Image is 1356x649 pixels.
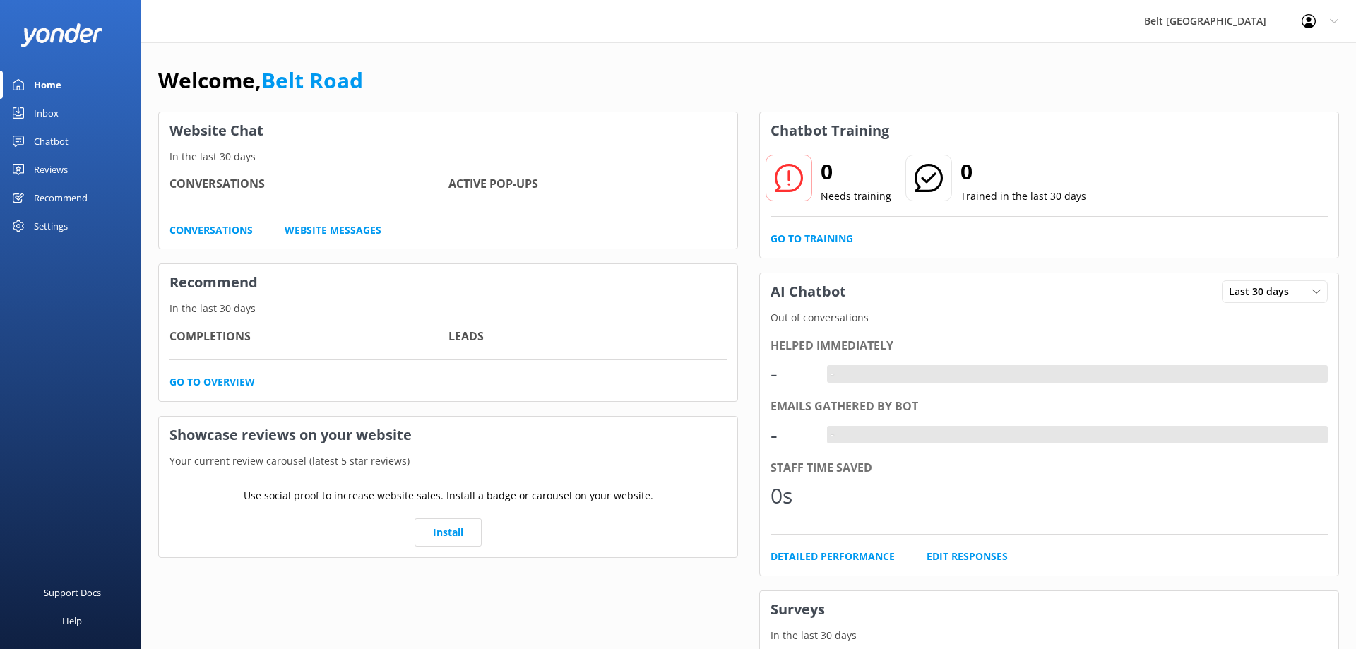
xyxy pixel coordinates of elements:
[169,175,448,193] h4: Conversations
[34,155,68,184] div: Reviews
[771,398,1328,416] div: Emails gathered by bot
[159,301,737,316] p: In the last 30 days
[927,549,1008,564] a: Edit Responses
[159,264,737,301] h3: Recommend
[62,607,82,635] div: Help
[448,328,727,346] h4: Leads
[169,374,255,390] a: Go to overview
[1229,284,1297,299] span: Last 30 days
[760,273,857,310] h3: AI Chatbot
[159,149,737,165] p: In the last 30 days
[261,66,363,95] a: Belt Road
[244,488,653,504] p: Use social proof to increase website sales. Install a badge or carousel on your website.
[827,365,838,383] div: -
[415,518,482,547] a: Install
[771,459,1328,477] div: Staff time saved
[169,222,253,238] a: Conversations
[44,578,101,607] div: Support Docs
[159,112,737,149] h3: Website Chat
[159,453,737,469] p: Your current review carousel (latest 5 star reviews)
[34,127,69,155] div: Chatbot
[961,155,1086,189] h2: 0
[961,189,1086,204] p: Trained in the last 30 days
[285,222,381,238] a: Website Messages
[771,357,813,391] div: -
[159,417,737,453] h3: Showcase reviews on your website
[158,64,363,97] h1: Welcome,
[821,155,891,189] h2: 0
[760,310,1338,326] p: Out of conversations
[760,112,900,149] h3: Chatbot Training
[21,23,102,47] img: yonder-white-logo.png
[34,212,68,240] div: Settings
[169,328,448,346] h4: Completions
[771,418,813,452] div: -
[760,628,1338,643] p: In the last 30 days
[34,99,59,127] div: Inbox
[448,175,727,193] h4: Active Pop-ups
[771,231,853,246] a: Go to Training
[34,71,61,99] div: Home
[34,184,88,212] div: Recommend
[827,426,838,444] div: -
[771,549,895,564] a: Detailed Performance
[760,591,1338,628] h3: Surveys
[771,479,813,513] div: 0s
[821,189,891,204] p: Needs training
[771,337,1328,355] div: Helped immediately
